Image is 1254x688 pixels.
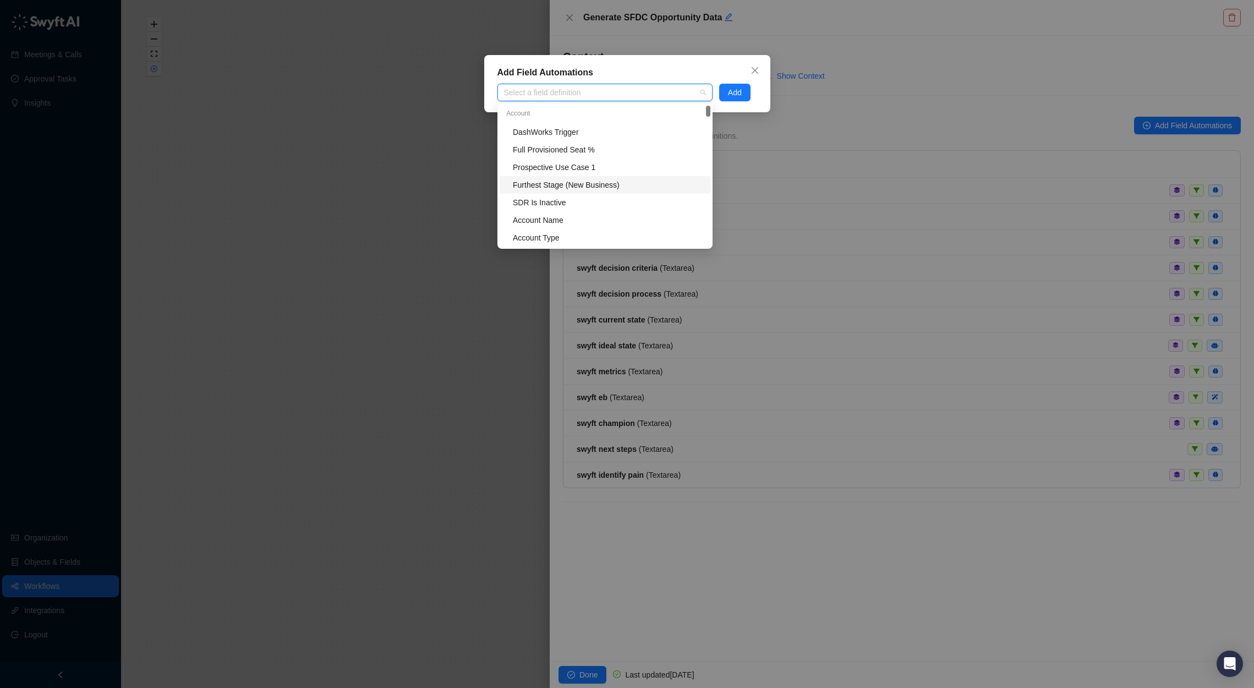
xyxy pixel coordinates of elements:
[500,229,710,247] div: Account Type
[500,123,710,141] div: DashWorks Trigger
[513,214,704,226] div: Account Name
[500,176,710,194] div: Furthest Stage (New Business)
[513,196,704,209] div: SDR Is Inactive
[513,232,704,244] div: Account Type
[500,159,710,176] div: Prospective Use Case 1
[513,126,704,138] div: DashWorks Trigger
[500,106,710,123] div: Account
[513,144,704,156] div: Full Provisioned Seat %
[513,179,704,191] div: Furthest Stage (New Business)
[1217,651,1243,677] div: Open Intercom Messenger
[500,211,710,229] div: Account Name
[751,66,759,75] span: close
[728,86,742,99] span: Add
[719,84,751,101] button: Add
[746,62,764,79] button: Close
[513,161,704,173] div: Prospective Use Case 1
[497,66,757,79] div: Add Field Automations
[500,141,710,159] div: Full Provisioned Seat %
[500,194,710,211] div: SDR Is Inactive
